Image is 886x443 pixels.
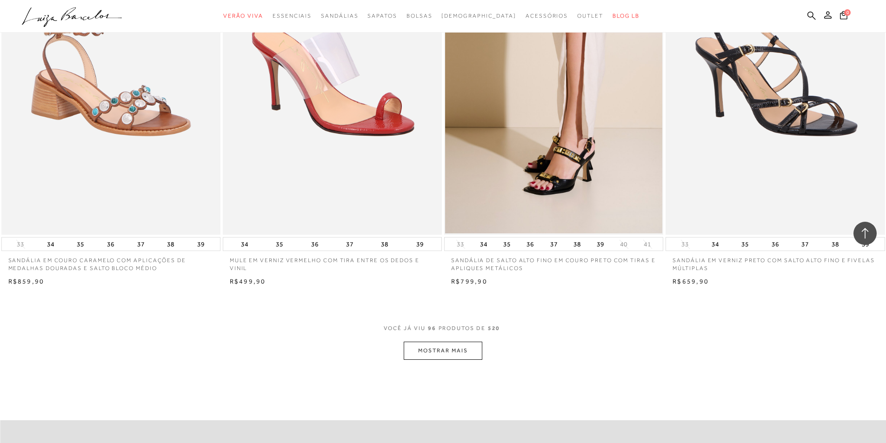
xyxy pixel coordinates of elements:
button: 36 [308,238,321,251]
button: 35 [74,238,87,251]
span: 520 [488,324,500,342]
button: 36 [104,238,117,251]
button: 0 [837,10,850,23]
span: R$799,90 [451,278,487,285]
button: 38 [571,238,584,251]
button: 39 [194,238,207,251]
button: 37 [343,238,356,251]
span: Essenciais [273,13,312,19]
span: R$499,90 [230,278,266,285]
a: BLOG LB [613,7,640,25]
span: [DEMOGRAPHIC_DATA] [441,13,516,19]
span: PRODUTOS DE [439,324,486,332]
button: MOSTRAR MAIS [404,342,482,360]
button: 37 [799,238,812,251]
a: categoryNavScreenReaderText [526,7,568,25]
a: categoryNavScreenReaderText [223,7,263,25]
button: 35 [273,238,286,251]
button: 34 [709,238,722,251]
span: Acessórios [526,13,568,19]
a: categoryNavScreenReaderText [577,7,603,25]
a: SANDÁLIA EM COURO CARAMELO COM APLICAÇÕES DE MEDALHAS DOURADAS E SALTO BLOCO MÉDIO [1,251,220,272]
button: 34 [238,238,251,251]
button: 39 [859,238,872,251]
a: SANDÁLIA DE SALTO ALTO FINO EM COURO PRETO COM TIRAS E APLIQUES METÁLICOS [444,251,663,272]
span: Outlet [577,13,603,19]
button: 34 [477,238,490,251]
span: Sandálias [321,13,358,19]
button: 39 [594,238,607,251]
a: categoryNavScreenReaderText [321,7,358,25]
button: 35 [500,238,513,251]
span: Verão Viva [223,13,263,19]
span: 96 [428,324,436,342]
button: 33 [14,240,27,249]
a: SANDÁLIA EM VERNIZ PRETO COM SALTO ALTO FINO E FIVELAS MÚLTIPLAS [666,251,885,272]
button: 41 [641,240,654,249]
button: 37 [134,238,147,251]
a: categoryNavScreenReaderText [367,7,397,25]
button: 33 [679,240,692,249]
button: 38 [164,238,177,251]
button: 38 [829,238,842,251]
button: 35 [739,238,752,251]
span: Sapatos [367,13,397,19]
button: 40 [617,240,630,249]
button: 34 [44,238,57,251]
span: Bolsas [406,13,433,19]
span: R$659,90 [673,278,709,285]
button: 36 [524,238,537,251]
span: BLOG LB [613,13,640,19]
button: 33 [454,240,467,249]
button: 38 [378,238,391,251]
button: 36 [769,238,782,251]
span: R$859,90 [8,278,45,285]
a: categoryNavScreenReaderText [273,7,312,25]
a: noSubCategoriesText [441,7,516,25]
button: 39 [413,238,426,251]
a: MULE EM VERNIZ VERMELHO COM TIRA ENTRE OS DEDOS E VINIL [223,251,442,272]
span: 0 [844,9,851,16]
a: categoryNavScreenReaderText [406,7,433,25]
button: 37 [547,238,560,251]
span: VOCê JÁ VIU [384,324,426,332]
